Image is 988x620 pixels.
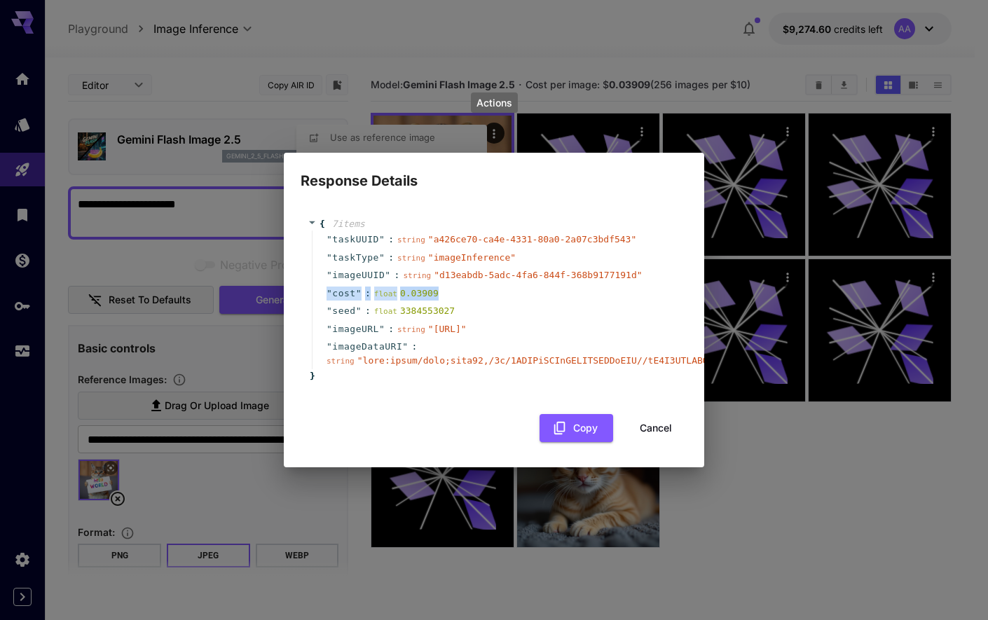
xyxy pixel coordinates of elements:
div: 3384553027 [374,304,455,318]
span: imageUUID [332,268,385,282]
span: string [397,235,425,244]
span: : [394,268,400,282]
span: " [327,305,332,316]
span: : [388,322,394,336]
span: : [388,233,394,247]
span: imageDataURI [332,340,402,354]
span: " [327,252,332,263]
span: float [374,289,397,298]
span: : [365,304,371,318]
span: 7 item s [332,219,365,229]
h2: Response Details [284,153,704,192]
span: " [379,252,385,263]
span: string [397,254,425,263]
span: string [397,325,425,334]
span: " [327,288,332,298]
span: " [327,234,332,244]
span: " [356,305,362,316]
span: " [385,270,390,280]
span: " imageInference " [428,252,516,263]
span: seed [332,304,355,318]
button: Cancel [624,414,687,443]
span: " [327,341,332,352]
span: " [356,288,362,298]
span: float [374,307,397,316]
span: " [402,341,408,352]
span: " [379,324,385,334]
span: " [327,270,332,280]
span: taskUUID [332,233,379,247]
button: Copy [540,414,613,443]
span: " [379,234,385,244]
div: 0.03909 [374,287,439,301]
span: " d13eabdb-5adc-4fa6-844f-368b9177191d " [434,270,642,280]
span: string [403,271,431,280]
span: { [320,217,325,231]
span: : [388,251,394,265]
div: Actions [471,92,518,113]
span: " a426ce70-ca4e-4331-80a0-2a07c3bdf543 " [428,234,636,244]
span: : [412,340,418,354]
span: } [308,369,315,383]
span: " [327,324,332,334]
span: string [327,357,355,366]
span: : [365,287,371,301]
span: cost [332,287,355,301]
span: " [URL] " [428,324,467,334]
span: taskType [332,251,379,265]
span: imageURL [332,322,379,336]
